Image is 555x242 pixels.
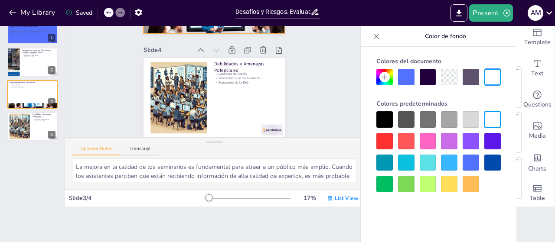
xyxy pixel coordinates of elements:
[10,35,55,37] p: Generated with [URL]
[7,6,59,19] button: My Library
[7,16,58,44] div: 1
[520,115,555,146] div: Add images, graphics, shapes or video
[528,4,543,22] button: A M
[523,100,552,110] span: Questions
[528,5,543,21] div: A M
[65,9,92,17] div: Saved
[520,146,555,177] div: Add charts and graphs
[214,61,279,81] p: Debilidades y Amenazas Potenciales
[529,131,546,141] span: Media
[213,81,277,91] p: Reputación de la BVQ
[214,76,277,87] p: Desconfianza de los asistentes
[529,194,545,203] span: Table
[335,195,358,202] span: List View
[425,32,466,40] font: Color de fondo
[7,80,58,109] div: 3
[299,194,320,202] div: 17 %
[524,38,551,47] span: Template
[69,194,207,202] div: Slide 3 / 4
[146,39,195,52] div: Slide 4
[531,69,543,78] span: Text
[121,146,160,155] button: Transcript
[72,146,121,155] button: Speaker Notes
[22,53,55,55] p: Fortalezas en experiencia
[520,84,555,115] div: Get real-time input from your audience
[10,29,55,35] p: Esta presentación aborda los desafíos y riesgos asociados con la incorporación de funcionarios [P...
[528,164,546,174] span: Charts
[10,87,55,88] p: Atracción de participantes
[451,4,467,22] button: Export to PowerPoint
[22,48,55,53] p: Fortalezas de Incorporar Funcionarios [PERSON_NAME] de Valores
[33,117,55,119] p: Conflictos de interés
[33,113,55,118] p: Debilidades y Amenazas Potenciales
[10,85,55,87] p: Creación de redes
[10,81,55,84] p: Oportunidades en la Capacitación
[7,48,58,76] div: 2
[235,6,310,18] input: Insert title
[48,66,55,74] div: 2
[7,112,58,141] div: 4
[10,83,55,85] p: Mejorar la calidad
[376,100,447,108] font: Colores predeterminados
[22,56,55,58] p: Mejora de la calidad
[520,53,555,84] div: Add text boxes
[48,98,55,106] div: 3
[48,131,55,139] div: 4
[376,57,441,65] font: Colores del documento
[48,34,55,42] div: 1
[72,158,356,182] textarea: La mejora en la calidad de los seminarios es fundamental para atraer a un público más amplio. Cua...
[520,22,555,53] div: Add ready made slides
[33,120,55,122] p: Reputación de la BVQ
[33,119,55,120] p: Desconfianza de los asistentes
[469,4,513,22] button: Present
[22,54,55,56] p: Perspectiva [PERSON_NAME]
[214,71,278,82] p: Conflictos de interés
[520,177,555,209] div: Add a table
